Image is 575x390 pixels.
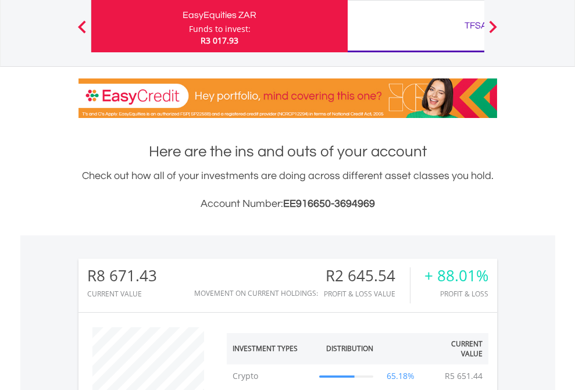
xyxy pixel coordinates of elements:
th: Investment Types [227,333,314,364]
div: Profit & Loss Value [324,290,410,298]
div: EasyEquities ZAR [98,7,341,23]
th: Current Value [423,333,488,364]
h1: Here are the ins and outs of your account [78,141,497,162]
span: EE916650-3694969 [283,198,375,209]
span: R3 017.93 [201,35,238,46]
div: R8 671.43 [87,267,157,284]
button: Next [481,26,505,38]
td: R5 651.44 [439,364,488,388]
div: Movement on Current Holdings: [194,289,318,297]
button: Previous [70,26,94,38]
div: R2 645.54 [324,267,410,284]
div: CURRENT VALUE [87,290,157,298]
div: Profit & Loss [424,290,488,298]
div: Check out how all of your investments are doing across different asset classes you hold. [78,168,497,212]
div: + 88.01% [424,267,488,284]
img: EasyCredit Promotion Banner [78,78,497,118]
div: Distribution [326,344,373,353]
h3: Account Number: [78,196,497,212]
div: Funds to invest: [189,23,251,35]
td: Crypto [227,364,314,388]
td: 65.18% [379,364,423,388]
